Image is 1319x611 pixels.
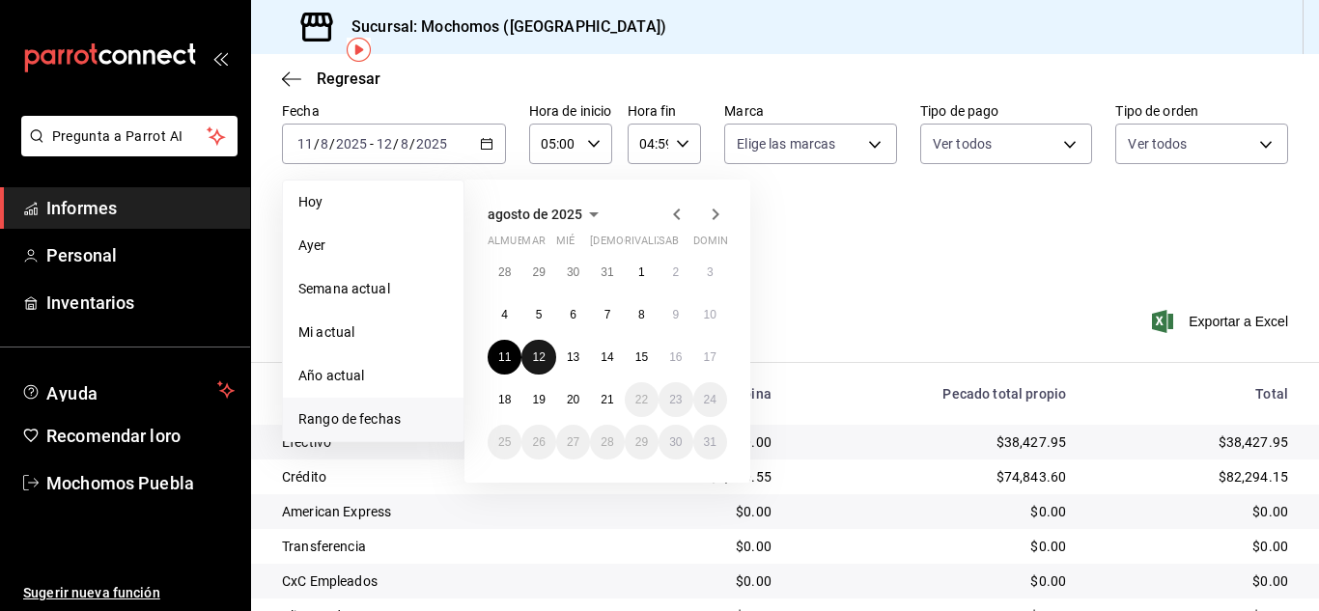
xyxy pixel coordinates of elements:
button: 29 de agosto de 2025 [625,425,659,459]
abbr: 16 de agosto de 2025 [669,350,682,364]
abbr: 15 de agosto de 2025 [635,350,648,364]
button: 17 de agosto de 2025 [693,340,727,375]
font: 17 [704,350,716,364]
button: 30 de julio de 2025 [556,255,590,290]
font: Personal [46,245,117,265]
font: 16 [669,350,682,364]
font: $38,427.95 [1219,434,1289,450]
abbr: 7 de agosto de 2025 [604,308,611,321]
font: 21 [601,393,613,406]
font: / [393,136,399,152]
button: 12 de agosto de 2025 [521,340,555,375]
abbr: 11 de agosto de 2025 [498,350,511,364]
button: 2 de agosto de 2025 [659,255,692,290]
font: $74,843.60 [996,469,1067,485]
input: ---- [335,136,368,152]
abbr: 24 de agosto de 2025 [704,393,716,406]
abbr: domingo [693,235,740,255]
button: 7 de agosto de 2025 [590,297,624,332]
font: Año actual [298,368,364,383]
font: Pregunta a Parrot AI [52,128,183,144]
font: Elige las marcas [737,136,835,152]
font: Tipo de orden [1115,103,1198,119]
font: Hora de inicio [529,103,612,119]
font: $0.00 [736,539,772,554]
abbr: 9 de agosto de 2025 [672,308,679,321]
font: Mi actual [298,324,354,340]
abbr: 25 de agosto de 2025 [498,435,511,449]
font: Ver todos [1128,136,1187,152]
button: 28 de agosto de 2025 [590,425,624,459]
font: Mochomos Puebla [46,473,194,493]
font: 8 [638,308,645,321]
abbr: 20 de agosto de 2025 [567,393,579,406]
abbr: 6 de agosto de 2025 [570,308,576,321]
font: 6 [570,308,576,321]
font: Transferencia [282,539,366,554]
button: 27 de agosto de 2025 [556,425,590,459]
img: Marcador de información sobre herramientas [347,38,371,62]
abbr: 19 de agosto de 2025 [532,393,545,406]
font: American Express [282,504,391,519]
abbr: 17 de agosto de 2025 [704,350,716,364]
button: 21 de agosto de 2025 [590,382,624,417]
abbr: 2 de agosto de 2025 [672,265,679,279]
font: 25 [498,435,511,449]
button: 26 de agosto de 2025 [521,425,555,459]
abbr: 31 de julio de 2025 [601,265,613,279]
button: 13 de agosto de 2025 [556,340,590,375]
font: Hoy [298,194,323,209]
font: $82,294.15 [1219,469,1289,485]
abbr: 30 de agosto de 2025 [669,435,682,449]
font: Sucursal: Mochomos ([GEOGRAPHIC_DATA]) [351,17,666,36]
button: Exportar a Excel [1156,310,1288,333]
abbr: 28 de agosto de 2025 [601,435,613,449]
font: 15 [635,350,648,364]
font: / [409,136,415,152]
abbr: sábado [659,235,679,255]
font: Total [1255,386,1288,402]
font: 20 [567,393,579,406]
font: Hora fin [628,103,677,119]
font: $38,427.95 [996,434,1067,450]
abbr: 12 de agosto de 2025 [532,350,545,364]
font: 14 [601,350,613,364]
abbr: 31 de agosto de 2025 [704,435,716,449]
font: Sugerir nueva función [23,585,160,600]
font: Marca [724,103,764,119]
input: -- [296,136,314,152]
abbr: 14 de agosto de 2025 [601,350,613,364]
abbr: 28 de julio de 2025 [498,265,511,279]
abbr: 3 de agosto de 2025 [707,265,714,279]
button: 16 de agosto de 2025 [659,340,692,375]
font: CxC Empleados [282,573,378,589]
button: 24 de agosto de 2025 [693,382,727,417]
abbr: 29 de julio de 2025 [532,265,545,279]
font: 19 [532,393,545,406]
font: Exportar a Excel [1189,314,1288,329]
font: 27 [567,435,579,449]
font: 31 [601,265,613,279]
button: 20 de agosto de 2025 [556,382,590,417]
abbr: viernes [625,235,678,255]
font: dominio [693,235,740,247]
font: Tipo de pago [920,103,999,119]
font: sab [659,235,679,247]
font: $0.00 [1030,539,1066,554]
abbr: 10 de agosto de 2025 [704,308,716,321]
font: $7,450.55 [710,469,772,485]
font: Ayer [298,237,326,253]
button: 10 de agosto de 2025 [693,297,727,332]
button: 28 de julio de 2025 [488,255,521,290]
font: Crédito [282,469,326,485]
button: 9 de agosto de 2025 [659,297,692,332]
button: 3 de agosto de 2025 [693,255,727,290]
abbr: 21 de agosto de 2025 [601,393,613,406]
input: -- [320,136,329,152]
button: 22 de agosto de 2025 [625,382,659,417]
button: 11 de agosto de 2025 [488,340,521,375]
abbr: 23 de agosto de 2025 [669,393,682,406]
font: almuerzo [488,235,545,247]
font: 11 [498,350,511,364]
abbr: 30 de julio de 2025 [567,265,579,279]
